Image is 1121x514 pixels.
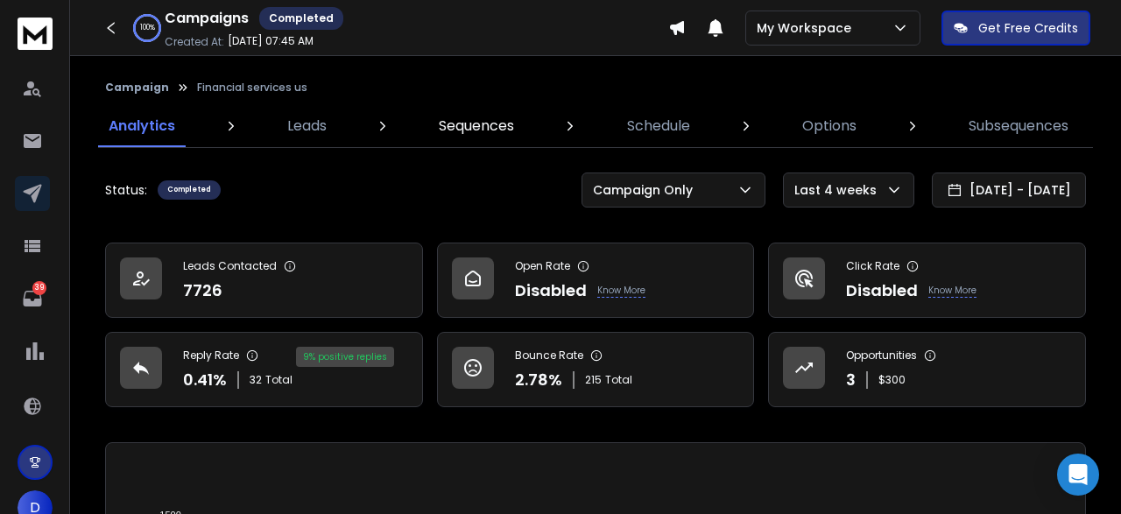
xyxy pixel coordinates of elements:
[140,23,155,33] p: 100 %
[617,105,701,147] a: Schedule
[105,81,169,95] button: Campaign
[941,11,1090,46] button: Get Free Credits
[15,281,50,316] a: 39
[768,243,1086,318] a: Click RateDisabledKnow More
[585,373,602,387] span: 215
[969,116,1068,137] p: Subsequences
[109,116,175,137] p: Analytics
[165,8,249,29] h1: Campaigns
[183,259,277,273] p: Leads Contacted
[978,19,1078,37] p: Get Free Credits
[515,349,583,363] p: Bounce Rate
[1057,454,1099,496] div: Open Intercom Messenger
[277,105,337,147] a: Leads
[515,259,570,273] p: Open Rate
[250,373,262,387] span: 32
[183,368,227,392] p: 0.41 %
[18,18,53,50] img: logo
[605,373,632,387] span: Total
[846,368,856,392] p: 3
[32,281,46,295] p: 39
[165,35,224,49] p: Created At:
[928,284,976,298] p: Know More
[627,116,690,137] p: Schedule
[958,105,1079,147] a: Subsequences
[265,373,293,387] span: Total
[183,278,222,303] p: 7726
[794,181,884,199] p: Last 4 weeks
[98,105,186,147] a: Analytics
[105,332,423,407] a: Reply Rate0.41%32Total9% positive replies
[846,278,918,303] p: Disabled
[515,368,562,392] p: 2.78 %
[846,259,899,273] p: Click Rate
[183,349,239,363] p: Reply Rate
[437,243,755,318] a: Open RateDisabledKnow More
[428,105,525,147] a: Sequences
[878,373,906,387] p: $ 300
[802,116,857,137] p: Options
[846,349,917,363] p: Opportunities
[757,19,858,37] p: My Workspace
[259,7,343,30] div: Completed
[593,181,700,199] p: Campaign Only
[197,81,307,95] p: Financial services us
[228,34,314,48] p: [DATE] 07:45 AM
[515,278,587,303] p: Disabled
[437,332,755,407] a: Bounce Rate2.78%215Total
[932,173,1086,208] button: [DATE] - [DATE]
[768,332,1086,407] a: Opportunities3$300
[158,180,221,200] div: Completed
[439,116,514,137] p: Sequences
[792,105,867,147] a: Options
[105,243,423,318] a: Leads Contacted7726
[105,181,147,199] p: Status:
[287,116,327,137] p: Leads
[296,347,394,367] div: 9 % positive replies
[597,284,645,298] p: Know More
